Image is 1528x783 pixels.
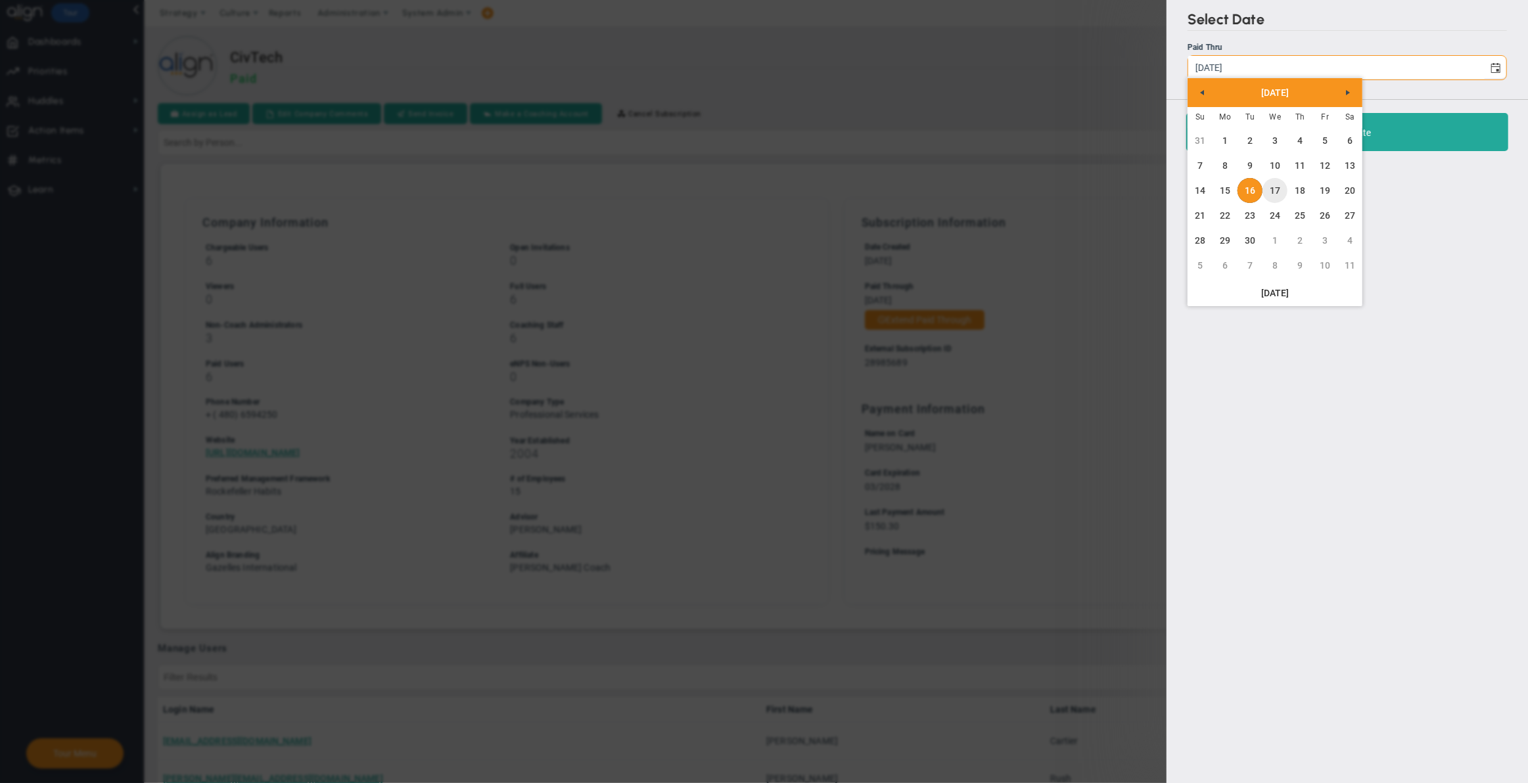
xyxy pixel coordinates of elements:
[1190,81,1214,104] a: Previous
[1262,228,1287,253] a: 1
[1186,113,1508,151] button: Set Date
[1337,153,1362,178] a: 13
[1312,128,1337,153] a: 5
[1287,253,1312,278] a: 9
[1336,81,1360,104] a: Next
[1287,228,1312,253] a: 2
[1188,282,1362,304] a: [DATE]
[1312,228,1337,253] a: 3
[1238,178,1262,203] a: 16
[1212,81,1339,104] a: [DATE]
[1312,153,1337,178] a: 12
[1337,178,1362,203] a: 20
[1188,11,1507,31] h2: Select Date
[1188,203,1213,228] a: 21
[1238,253,1262,278] a: 7
[1337,228,1362,253] a: 4
[1188,253,1213,278] a: 5
[1188,56,1484,79] input: Paid Thru select
[1287,107,1312,129] th: Thursday
[1287,128,1312,153] a: 4
[1262,253,1287,278] a: 8
[1337,203,1362,228] a: 27
[1188,178,1213,203] a: 14
[1188,43,1222,52] span: Paid Thru
[1238,228,1262,253] a: 30
[1337,107,1362,129] th: Saturday
[1337,253,1362,278] a: 11
[1188,228,1213,253] a: 28
[1238,153,1262,178] a: 9
[1287,178,1312,203] a: 18
[1213,203,1238,228] a: 22
[1287,203,1312,228] a: 25
[1262,178,1287,203] a: 17
[1312,178,1337,203] a: 19
[1312,203,1337,228] a: 26
[1188,107,1213,129] th: Sunday
[1213,228,1238,253] a: 29
[1238,203,1262,228] a: 23
[1213,153,1238,178] a: 8
[1213,128,1238,153] a: 1
[1287,153,1312,178] a: 11
[1337,128,1362,153] a: 6
[1262,203,1287,228] a: 24
[1188,128,1213,153] a: 31
[1238,178,1262,203] td: Current focused date is Tuesday, September 16, 2025
[1262,107,1287,129] th: Wednesday
[1238,107,1262,129] th: Tuesday
[1213,107,1238,129] th: Monday
[1238,128,1262,153] a: 2
[1188,153,1213,178] a: 7
[1213,178,1238,203] a: 15
[1213,253,1238,278] a: 6
[1312,253,1337,278] a: 10
[1312,107,1337,129] th: Friday
[1262,128,1287,153] a: 3
[1262,153,1287,178] a: 10
[1484,56,1506,79] span: select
